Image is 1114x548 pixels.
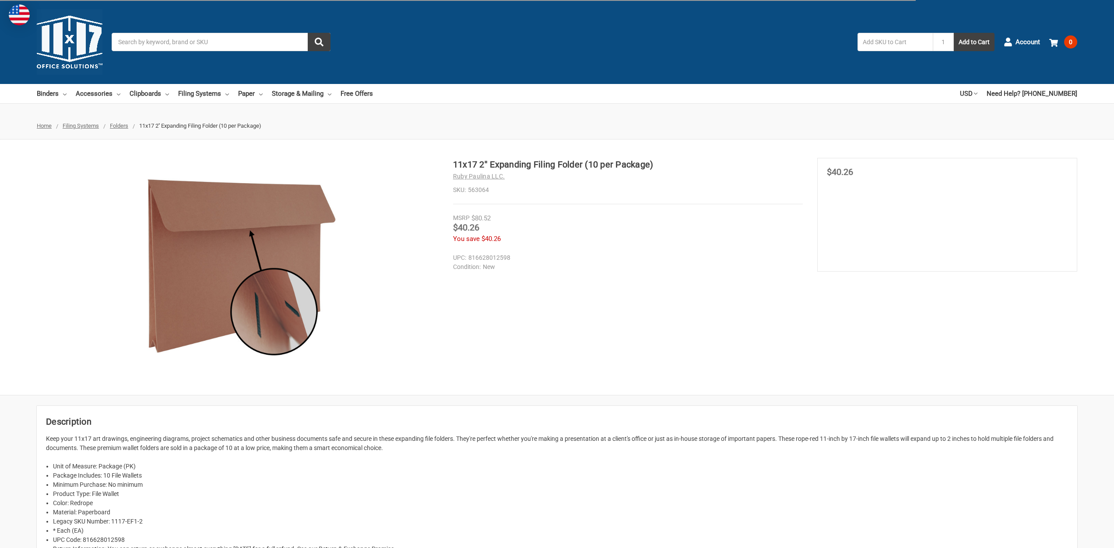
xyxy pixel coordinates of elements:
[1049,31,1077,53] a: 0
[272,84,331,103] a: Storage & Mailing
[1004,31,1040,53] a: Account
[453,262,481,272] dt: Condition:
[453,222,479,233] span: $40.26
[37,84,67,103] a: Binders
[238,84,263,103] a: Paper
[76,84,120,103] a: Accessories
[53,508,1068,517] li: Material: Paperboard
[960,84,977,103] a: USD
[128,175,347,359] img: 11x17 2'' Expanding Filing Folder (10 per Package)
[9,4,30,25] img: duty and tax information for United States
[139,122,261,129] span: 11x17 2'' Expanding Filing Folder (10 per Package)
[453,235,480,243] span: You save
[857,33,933,51] input: Add SKU to Cart
[453,213,470,223] div: MSRP
[53,535,1068,545] li: UPC Code: 816628012598
[53,526,1068,535] li: * Each (EA)
[481,235,501,243] span: $40.26
[453,253,799,262] dd: 816628012598
[53,489,1068,499] li: Product Type: File Wallet
[987,84,1077,103] a: Need Help? [PHONE_NUMBER]
[53,480,1068,489] li: Minimum Purchase: No minimum
[46,434,1068,453] p: Keep your 11x17 art drawings, engineering diagrams, project schematics and other business documen...
[130,84,169,103] a: Clipboards
[46,415,1068,428] h2: Description
[1064,35,1077,49] span: 0
[53,462,1068,471] li: Unit of Measure: Package (PK)
[112,33,330,51] input: Search by keyword, brand or SKU
[53,517,1068,526] li: Legacy SKU Number: 1117-EF1-2
[453,185,803,195] dd: 563064
[453,262,799,272] dd: New
[453,185,466,195] dt: SKU:
[63,122,99,129] a: Filing Systems
[110,122,128,129] a: Folders
[37,9,102,75] img: 11x17.com
[53,499,1068,508] li: Color: Redrope
[453,253,466,262] dt: UPC:
[37,122,52,129] a: Home
[453,158,803,171] h1: 11x17 2'' Expanding Filing Folder (10 per Package)
[341,84,373,103] a: Free Offers
[954,33,995,51] button: Add to Cart
[1016,37,1040,47] span: Account
[453,173,505,180] a: Ruby Paulina LLC.
[827,167,853,177] span: $40.26
[53,471,1068,480] li: Package Includes: 10 File Wallets
[1042,524,1114,548] iframe: Google Customer Reviews
[471,214,491,222] span: $80.52
[178,84,229,103] a: Filing Systems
